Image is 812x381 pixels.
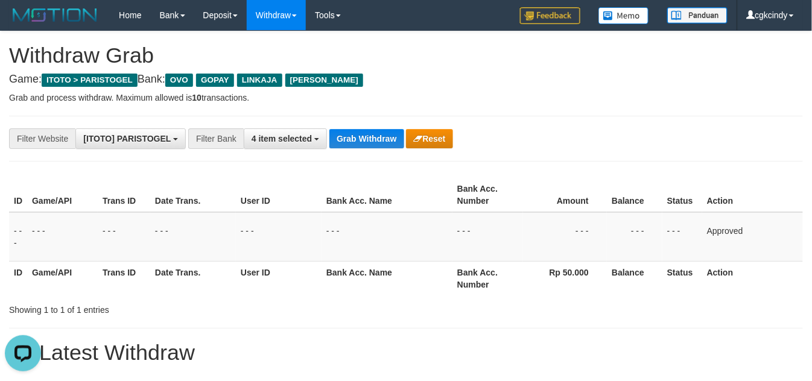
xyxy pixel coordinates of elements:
[9,341,803,365] h1: 15 Latest Withdraw
[452,178,523,212] th: Bank Acc. Number
[27,212,98,262] td: - - -
[406,129,452,148] button: Reset
[236,261,322,295] th: User ID
[662,178,702,212] th: Status
[523,261,607,295] th: Rp 50.000
[9,299,329,316] div: Showing 1 to 1 of 1 entries
[322,178,452,212] th: Bank Acc. Name
[188,128,244,149] div: Filter Bank
[667,7,728,24] img: panduan.png
[607,178,662,212] th: Balance
[5,5,41,41] button: Open LiveChat chat widget
[598,7,649,24] img: Button%20Memo.svg
[244,128,327,149] button: 4 item selected
[83,134,171,143] span: [ITOTO] PARISTOGEL
[9,74,803,86] h4: Game: Bank:
[9,6,101,24] img: MOTION_logo.png
[452,212,523,262] td: - - -
[98,178,150,212] th: Trans ID
[329,129,404,148] button: Grab Withdraw
[702,212,803,262] td: Approved
[150,261,236,295] th: Date Trans.
[662,212,702,262] td: - - -
[9,178,27,212] th: ID
[523,212,607,262] td: - - -
[607,261,662,295] th: Balance
[192,93,201,102] strong: 10
[322,212,452,262] td: - - -
[150,212,236,262] td: - - -
[236,178,322,212] th: User ID
[607,212,662,262] td: - - -
[196,74,234,87] span: GOPAY
[285,74,363,87] span: [PERSON_NAME]
[662,261,702,295] th: Status
[75,128,186,149] button: [ITOTO] PARISTOGEL
[150,178,236,212] th: Date Trans.
[27,261,98,295] th: Game/API
[9,212,27,262] td: - - -
[523,178,607,212] th: Amount
[520,7,580,24] img: Feedback.jpg
[322,261,452,295] th: Bank Acc. Name
[9,43,803,68] h1: Withdraw Grab
[236,212,322,262] td: - - -
[702,261,803,295] th: Action
[252,134,312,143] span: 4 item selected
[42,74,138,87] span: ITOTO > PARISTOGEL
[9,261,27,295] th: ID
[702,178,803,212] th: Action
[27,178,98,212] th: Game/API
[237,74,282,87] span: LINKAJA
[98,261,150,295] th: Trans ID
[165,74,193,87] span: OVO
[9,128,75,149] div: Filter Website
[9,92,803,104] p: Grab and process withdraw. Maximum allowed is transactions.
[98,212,150,262] td: - - -
[452,261,523,295] th: Bank Acc. Number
